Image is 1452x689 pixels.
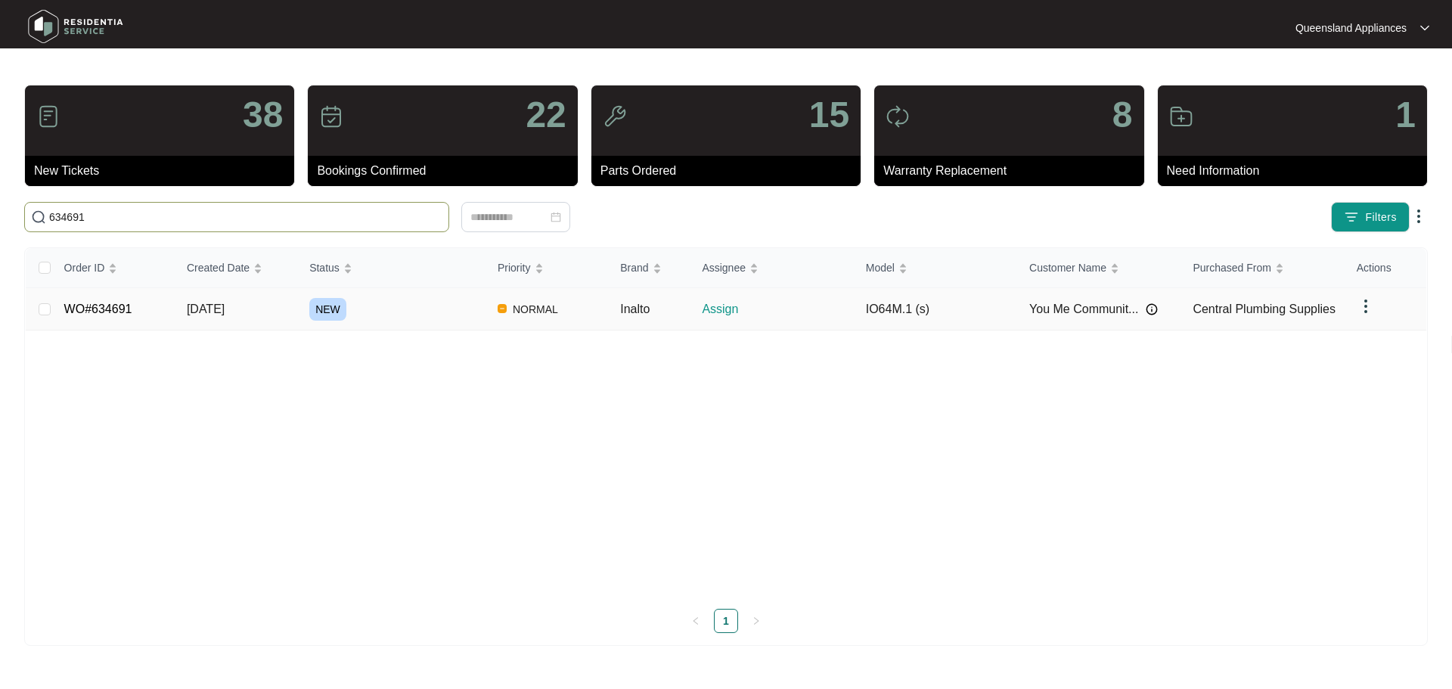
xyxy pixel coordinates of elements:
th: Actions [1345,248,1426,288]
span: You Me Communit... [1029,300,1138,318]
button: left [684,609,708,633]
span: Order ID [64,259,105,276]
th: Priority [486,248,608,288]
img: Info icon [1146,303,1158,315]
span: Filters [1365,209,1397,225]
img: residentia service logo [23,4,129,49]
td: IO64M.1 (s) [854,288,1017,331]
img: dropdown arrow [1357,297,1375,315]
p: Bookings Confirmed [317,162,577,180]
p: Warranty Replacement [883,162,1143,180]
p: 8 [1112,97,1133,133]
li: Next Page [744,609,768,633]
img: search-icon [31,209,46,225]
img: icon [319,104,343,129]
span: Brand [620,259,648,276]
span: Purchased From [1193,259,1270,276]
span: Customer Name [1029,259,1106,276]
th: Order ID [52,248,175,288]
span: Priority [498,259,531,276]
img: icon [603,104,627,129]
a: 1 [715,610,737,632]
img: Vercel Logo [498,304,507,313]
span: NORMAL [507,300,564,318]
span: Created Date [187,259,250,276]
th: Assignee [690,248,853,288]
button: filter iconFilters [1331,202,1410,232]
span: Inalto [620,303,650,315]
th: Model [854,248,1017,288]
th: Brand [608,248,690,288]
th: Created Date [175,248,297,288]
span: [DATE] [187,303,225,315]
img: dropdown arrow [1420,24,1429,32]
p: 1 [1395,97,1416,133]
span: right [752,616,761,625]
span: Central Plumbing Supplies [1193,303,1336,315]
span: Assignee [702,259,746,276]
span: left [691,616,700,625]
span: Status [309,259,340,276]
img: dropdown arrow [1410,207,1428,225]
li: 1 [714,609,738,633]
th: Purchased From [1181,248,1344,288]
a: WO#634691 [64,303,132,315]
p: 22 [526,97,566,133]
img: icon [36,104,60,129]
img: icon [886,104,910,129]
li: Previous Page [684,609,708,633]
p: Assign [702,300,853,318]
p: Need Information [1167,162,1427,180]
p: 15 [809,97,849,133]
span: NEW [309,298,346,321]
th: Customer Name [1017,248,1181,288]
p: New Tickets [34,162,294,180]
p: 38 [243,97,283,133]
input: Search by Order Id, Assignee Name, Customer Name, Brand and Model [49,209,442,225]
p: Queensland Appliances [1295,20,1407,36]
th: Status [297,248,486,288]
p: Parts Ordered [600,162,861,180]
img: filter icon [1344,209,1359,225]
img: icon [1169,104,1193,129]
span: Model [866,259,895,276]
button: right [744,609,768,633]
